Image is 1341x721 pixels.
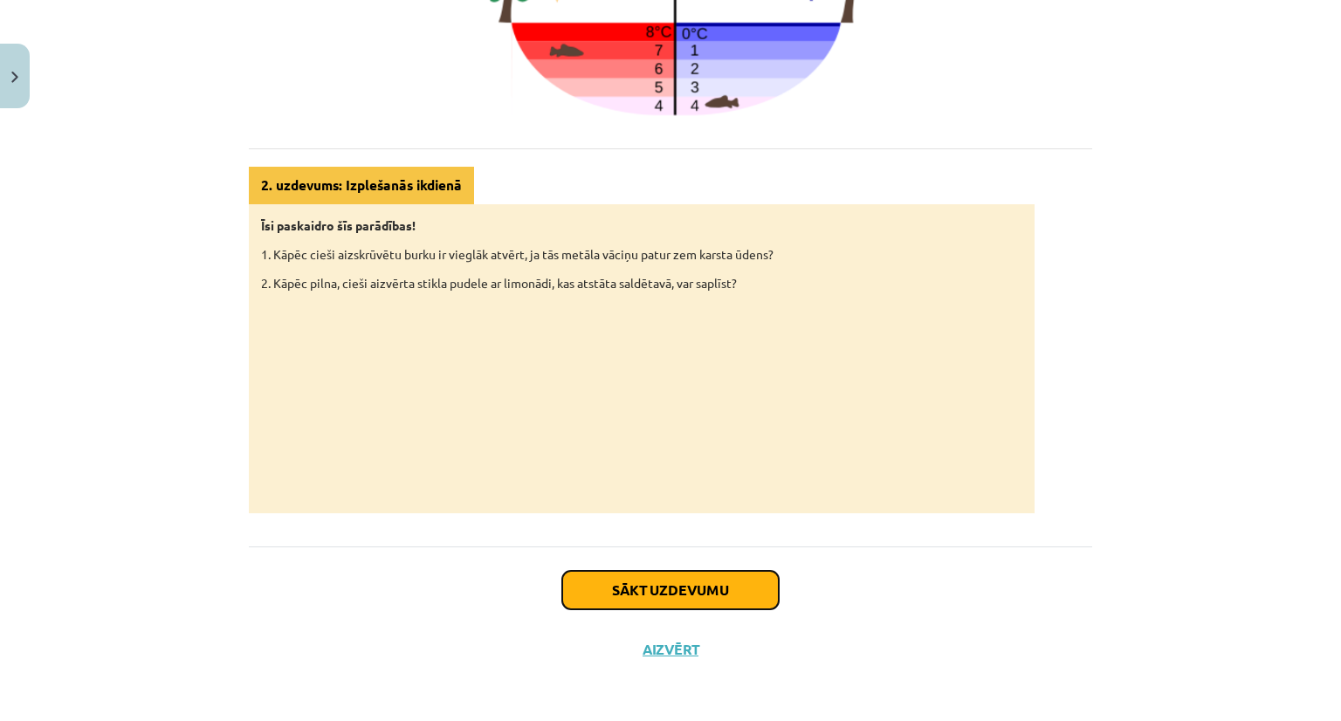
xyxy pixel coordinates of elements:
strong: Īsi paskaidro šīs parādības! [261,217,416,233]
img: icon-close-lesson-0947bae3869378f0d4975bcd49f059093ad1ed9edebbc8119c70593378902aed.svg [11,72,18,83]
button: Aizvērt [637,641,704,658]
p: 1. Kāpēc cieši aizskrūvētu burku ir vieglāk atvērt, ja tās metāla vāciņu patur zem karsta ūdens? [261,245,1022,264]
strong: 2. uzdevums: Izplešanās ikdienā [261,176,462,194]
iframe: 2. uzdevums [261,303,1022,486]
p: 2. Kāpēc pilna, cieši aizvērta stikla pudele ar limonādi, kas atstāta saldētavā, var saplīst? [261,274,1022,292]
button: Sākt uzdevumu [562,571,779,609]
